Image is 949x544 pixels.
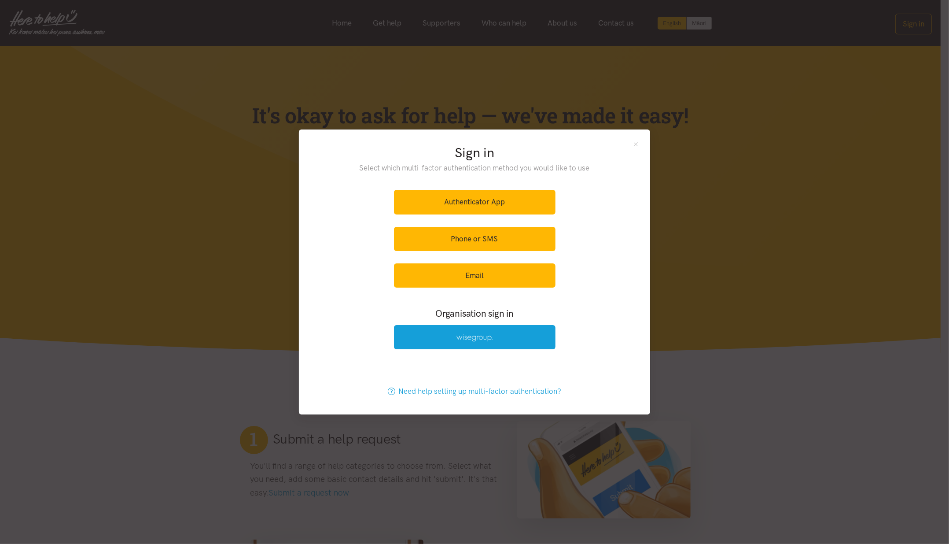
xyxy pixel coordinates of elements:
[456,334,493,342] img: Wise Group
[379,379,571,403] a: Need help setting up multi-factor authentication?
[632,140,640,148] button: Close
[394,263,555,288] a: Email
[394,190,555,214] a: Authenticator App
[394,227,555,251] a: Phone or SMS
[342,162,608,174] p: Select which multi-factor authentication method you would like to use
[342,144,608,162] h2: Sign in
[370,307,579,320] h3: Organisation sign in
